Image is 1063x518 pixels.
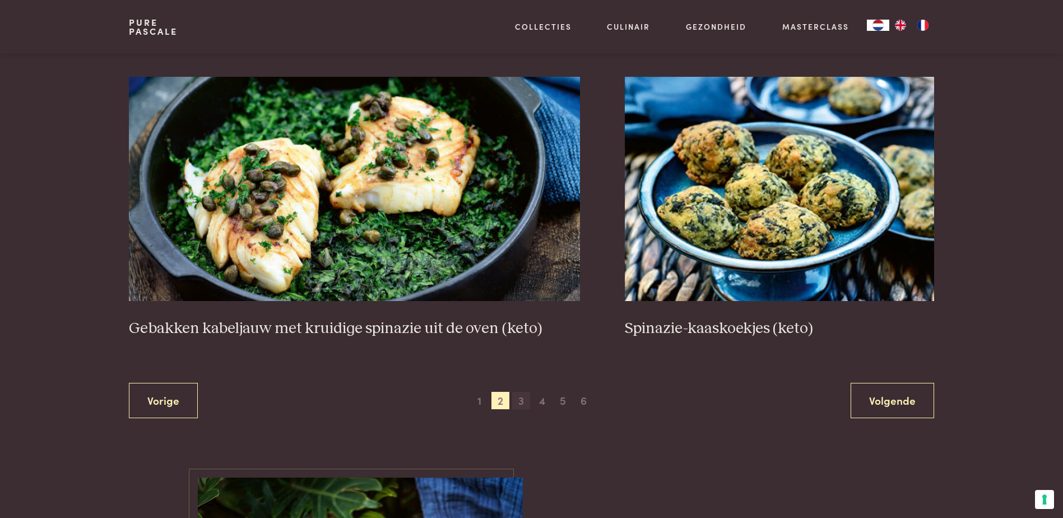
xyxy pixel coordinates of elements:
[554,392,572,410] span: 5
[851,383,934,418] a: Volgende
[575,392,593,410] span: 6
[515,21,572,33] a: Collecties
[867,20,889,31] a: NL
[129,18,178,36] a: PurePascale
[471,392,489,410] span: 1
[625,77,934,338] a: Spinazie-kaaskoekjes (keto) Spinazie-kaaskoekjes (keto)
[867,20,889,31] div: Language
[491,392,509,410] span: 2
[129,77,580,338] a: Gebakken kabeljauw met kruidige spinazie uit de oven (keto) Gebakken kabeljauw met kruidige spina...
[782,21,849,33] a: Masterclass
[867,20,934,31] aside: Language selected: Nederlands
[625,319,934,339] h3: Spinazie-kaaskoekjes (keto)
[129,383,198,418] a: Vorige
[533,392,551,410] span: 4
[625,77,934,301] img: Spinazie-kaaskoekjes (keto)
[129,77,580,301] img: Gebakken kabeljauw met kruidige spinazie uit de oven (keto)
[512,392,530,410] span: 3
[686,21,746,33] a: Gezondheid
[129,319,580,339] h3: Gebakken kabeljauw met kruidige spinazie uit de oven (keto)
[889,20,912,31] a: EN
[889,20,934,31] ul: Language list
[1035,490,1054,509] button: Uw voorkeuren voor toestemming voor trackingtechnologieën
[607,21,650,33] a: Culinair
[912,20,934,31] a: FR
